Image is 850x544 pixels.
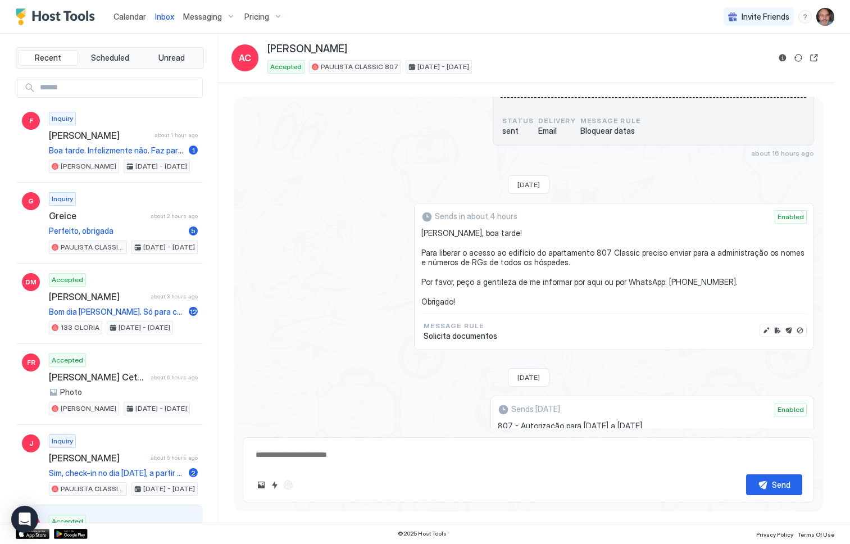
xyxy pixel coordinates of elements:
[135,404,187,414] span: [DATE] - [DATE]
[742,12,789,22] span: Invite Friends
[16,47,204,69] div: tab-group
[52,275,83,285] span: Accepted
[49,468,184,478] span: Sim, check-in no dia [DATE], a partir das 7h ou quando o apartamento for liberado pela equipe de ...
[751,149,814,157] span: about 16 hours ago
[807,51,821,65] button: Open reservation
[135,161,187,171] span: [DATE] - [DATE]
[772,325,783,336] button: Edit rule
[417,62,469,72] span: [DATE] - [DATE]
[798,531,834,538] span: Terms Of Use
[28,196,34,206] span: G
[783,325,794,336] button: Send now
[756,528,793,540] a: Privacy Policy
[816,8,834,26] div: User profile
[756,531,793,538] span: Privacy Policy
[61,161,116,171] span: [PERSON_NAME]
[11,506,38,533] div: Open Intercom Messenger
[517,373,540,382] span: [DATE]
[19,50,78,66] button: Recent
[49,291,146,302] span: [PERSON_NAME]
[191,469,196,477] span: 2
[151,374,198,381] span: about 6 hours ago
[113,11,146,22] a: Calendar
[49,307,184,317] span: Bom dia [PERSON_NAME]. Só para confirmar, vou deixar arrumadas as duas camas de casal para vocês,...
[143,242,195,252] span: [DATE] - [DATE]
[778,212,804,222] span: Enabled
[155,12,174,21] span: Inbox
[398,530,447,537] span: © 2025 Host Tools
[155,11,174,22] a: Inbox
[80,50,140,66] button: Scheduled
[35,53,61,63] span: Recent
[91,53,129,63] span: Scheduled
[580,116,640,126] span: Message Rule
[29,116,33,126] span: F
[61,484,124,494] span: PAULISTA CLASSIC 807
[49,452,146,464] span: [PERSON_NAME]
[192,146,195,155] span: 1
[517,180,540,189] span: [DATE]
[502,126,534,136] span: sent
[52,516,83,527] span: Accepted
[154,132,198,139] span: about 1 hour ago
[183,12,222,22] span: Messaging
[244,12,269,22] span: Pricing
[29,438,33,448] span: J
[49,226,184,236] span: Perfeito, obrigada
[151,454,198,461] span: about 6 hours ago
[54,529,88,539] a: Google Play Store
[267,43,347,56] span: [PERSON_NAME]
[52,355,83,365] span: Accepted
[538,116,576,126] span: Delivery
[52,114,73,124] span: Inquiry
[502,116,534,126] span: status
[61,323,99,333] span: 133 GLORIA
[424,321,497,331] span: Message Rule
[270,62,302,72] span: Accepted
[113,12,146,21] span: Calendar
[143,484,195,494] span: [DATE] - [DATE]
[424,331,497,341] span: Solicita documentos
[49,130,150,141] span: [PERSON_NAME]
[435,211,517,221] span: Sends in about 4 hours
[254,478,268,492] button: Upload image
[61,404,116,414] span: [PERSON_NAME]
[151,293,198,300] span: about 3 hours ago
[268,478,281,492] button: Quick reply
[49,146,184,156] span: Boa tarde. Infelizmente não. Faz parte das regras do condomínio.
[49,210,146,221] span: Greice
[27,357,35,368] span: FR
[798,10,812,24] div: menu
[794,325,806,336] button: Disable message
[772,479,790,491] div: Send
[761,325,772,336] button: Edit message
[142,50,201,66] button: Unread
[158,53,185,63] span: Unread
[321,62,398,72] span: PAULISTA CLASSIC 807
[25,277,37,287] span: DM
[190,307,197,316] span: 12
[580,126,640,136] span: Bloquear datas
[49,371,146,383] span: [PERSON_NAME] Cetti Das Neves
[421,228,807,307] span: [PERSON_NAME], boa tarde! Para liberar o acesso ao edifício do apartamento 807 Classic preciso en...
[52,436,73,446] span: Inquiry
[239,51,251,65] span: AC
[798,528,834,540] a: Terms Of Use
[61,242,124,252] span: PAULISTA CLASSIC 807
[60,387,82,397] span: Photo
[778,405,804,415] span: Enabled
[119,323,170,333] span: [DATE] - [DATE]
[792,51,805,65] button: Sync reservation
[16,8,100,25] a: Host Tools Logo
[16,529,49,539] a: App Store
[776,51,789,65] button: Reservation information
[538,126,576,136] span: Email
[35,78,202,97] input: Input Field
[52,194,73,204] span: Inquiry
[191,226,196,235] span: 5
[151,212,198,220] span: about 2 hours ago
[511,404,560,414] span: Sends [DATE]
